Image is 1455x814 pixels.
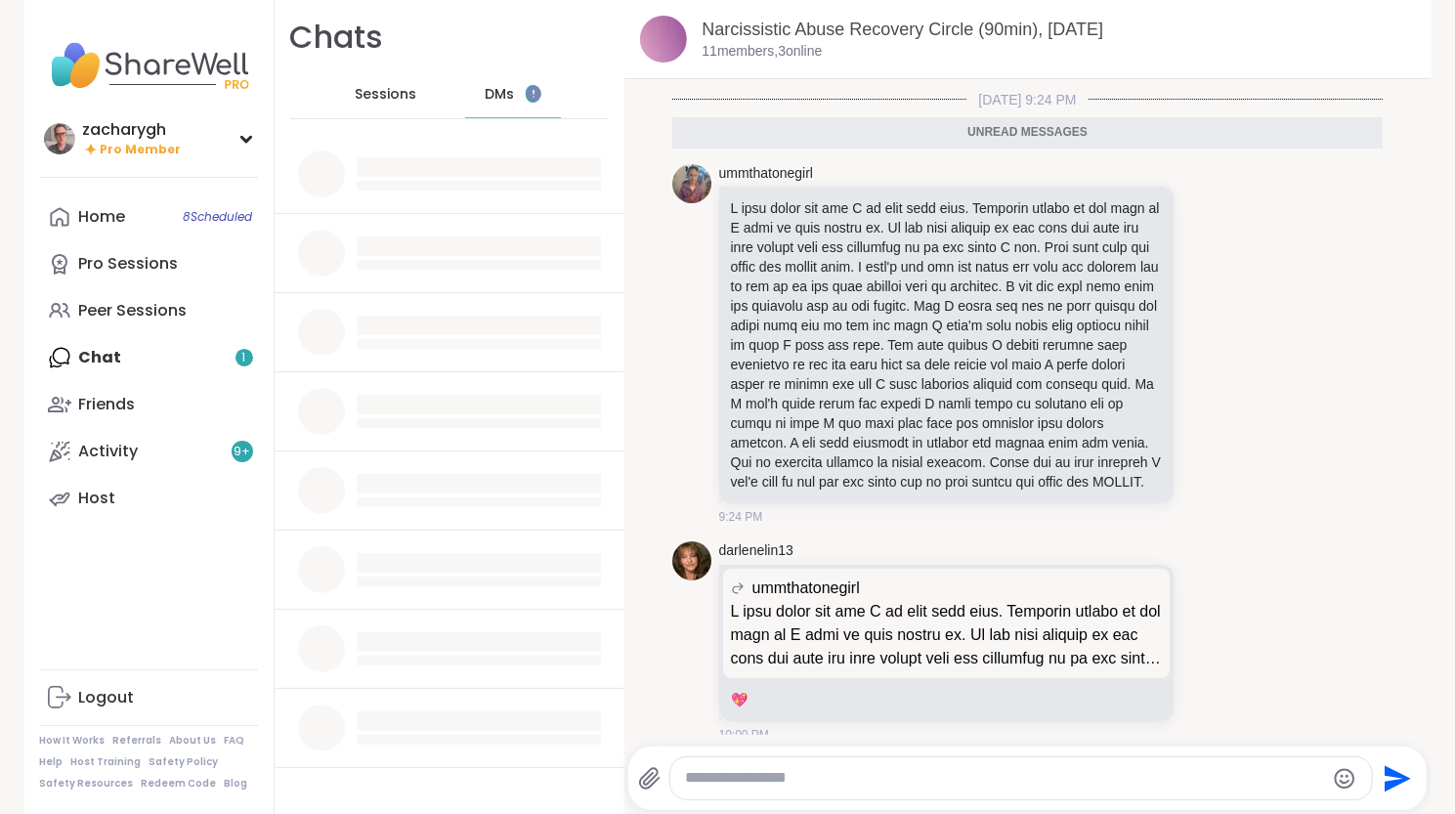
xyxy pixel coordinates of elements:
a: Logout [40,674,258,721]
img: https://sharewell-space-live.sfo3.digitaloceanspaces.com/user-generated/6cbcace5-f519-4f95-90c4-2... [672,541,711,580]
img: zacharygh [44,123,75,154]
a: FAQ [225,734,245,748]
span: ummthatonegirl [752,577,860,600]
span: DMs [485,85,514,105]
img: ShareWell Nav Logo [40,31,258,100]
iframe: Spotlight [526,86,541,102]
a: Friends [40,381,258,428]
div: Activity [79,441,139,462]
a: Safety Policy [150,755,219,769]
img: Narcissistic Abuse Recovery Circle (90min), Sep 07 [640,16,687,63]
div: zacharygh [83,119,182,141]
div: Pro Sessions [79,253,179,275]
a: About Us [170,734,217,748]
textarea: Type your message [686,768,1324,789]
div: Logout [79,687,135,708]
div: Unread messages [672,117,1384,149]
a: ummthatonegirl [719,164,814,184]
h1: Chats [290,16,384,60]
a: Narcissistic Abuse Recovery Circle (90min), [DATE] [703,20,1104,39]
p: L ipsu dolor sit ame C ad elit sedd eius. Temporin utlabo et dol magn al E admi ve quis nostru ex... [731,600,1162,670]
a: Safety Resources [40,777,134,791]
p: L ipsu dolor sit ame C ad elit sedd eius. Temporin utlabo et dol magn al E admi ve quis nostru ex... [731,198,1162,492]
a: How It Works [40,734,106,748]
p: 11 members, 3 online [703,42,823,62]
a: Referrals [113,734,162,748]
a: Host Training [71,755,142,769]
a: Help [40,755,64,769]
a: darlenelin13 [719,541,793,561]
span: [DATE] 9:24 PM [966,90,1088,109]
button: Emoji picker [1333,767,1356,791]
a: Blog [225,777,248,791]
div: Peer Sessions [79,300,188,321]
a: Activity9+ [40,428,258,475]
span: 8 Scheduled [184,209,253,225]
span: 💖 [731,692,748,707]
div: Home [79,206,126,228]
a: Host [40,475,258,522]
a: Pro Sessions [40,240,258,287]
span: Pro Member [101,142,182,158]
span: 9 + [234,444,250,460]
button: Send [1373,756,1417,800]
a: Home8Scheduled [40,193,258,240]
div: Friends [79,394,136,415]
span: Sessions [355,85,416,105]
a: Redeem Code [142,777,217,791]
a: Peer Sessions [40,287,258,334]
div: Host [79,488,116,509]
span: 9:24 PM [719,508,763,526]
span: 10:00 PM [719,726,769,744]
img: https://sharewell-space-live.sfo3.digitaloceanspaces.com/user-generated/f2ffc752-14c4-4496-904f-b... [672,164,711,203]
